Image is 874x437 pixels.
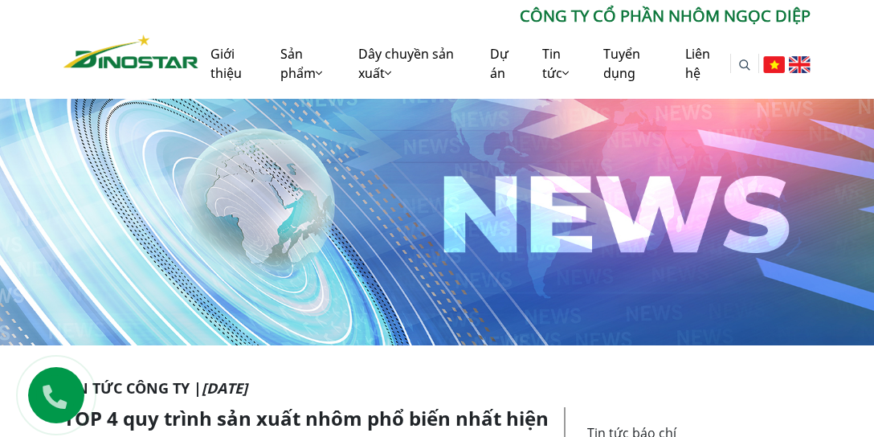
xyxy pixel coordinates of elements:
a: Sản phẩm [268,28,346,99]
p: CÔNG TY CỔ PHẦN NHÔM NGỌC DIỆP [198,4,811,28]
img: Tiếng Việt [763,56,785,73]
img: Nhôm Dinostar [63,35,198,68]
p: Tin tức Công ty | [63,378,811,399]
a: Dây chuyền sản xuất [346,28,478,99]
a: Liên hệ [673,28,730,99]
a: Giới thiệu [198,28,268,99]
img: English [789,56,811,73]
a: Dự án [478,28,529,99]
i: [DATE] [202,378,247,398]
img: search [739,59,750,71]
a: Tin tức [530,28,591,99]
a: Tuyển dụng [591,28,673,99]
